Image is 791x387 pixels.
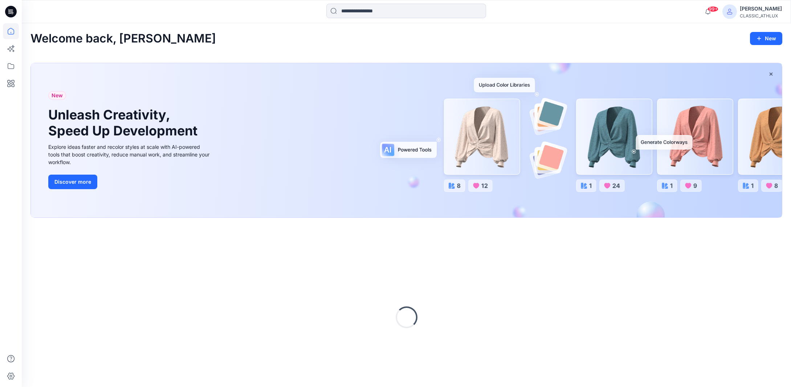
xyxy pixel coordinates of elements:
[740,13,782,19] div: CLASSIC_ATHLUX
[48,107,201,138] h1: Unleash Creativity, Speed Up Development
[727,9,733,15] svg: avatar
[48,143,212,166] div: Explore ideas faster and recolor styles at scale with AI-powered tools that boost creativity, red...
[30,32,216,45] h2: Welcome back, [PERSON_NAME]
[52,91,63,100] span: New
[750,32,782,45] button: New
[708,6,718,12] span: 99+
[740,4,782,13] div: [PERSON_NAME]
[48,175,97,189] button: Discover more
[48,175,212,189] a: Discover more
